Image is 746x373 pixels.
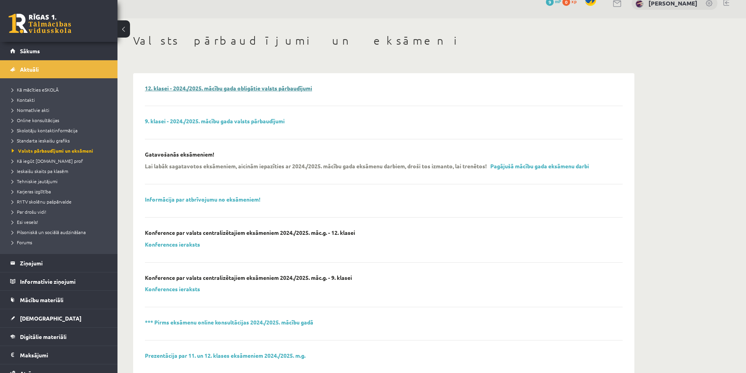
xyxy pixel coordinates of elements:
span: [DEMOGRAPHIC_DATA] [20,315,81,322]
a: *** Pirms eksāmenu online konsultācijas 2024./2025. mācību gadā [145,319,313,326]
span: Sākums [20,47,40,54]
span: Karjeras izglītība [12,188,51,195]
p: Lai labāk sagatavotos eksāmeniem, aicinām iepazīties ar 2024./2025. mācību gada eksāmenu darbiem,... [145,162,487,169]
span: Pilsoniskā un sociālā audzināšana [12,229,86,235]
a: 12. klasei - 2024./2025. mācību gada obligātie valsts pārbaudījumi [145,85,312,92]
span: Mācību materiāli [20,296,63,303]
span: R1TV skolēnu pašpārvalde [12,198,72,205]
p: Konference par valsts centralizētajiem eksāmeniem 2024./2025. māc.g. - 9. klasei [145,274,352,281]
a: Tehniskie jautājumi [12,178,110,185]
span: Ieskaišu skaits pa klasēm [12,168,68,174]
span: Normatīvie akti [12,107,49,113]
a: Kā iegūt [DOMAIN_NAME] prof [12,157,110,164]
a: Par drošu vidi! [12,208,110,215]
span: Kā mācīties eSKOLĀ [12,86,59,93]
a: Informācija par atbrīvojumu no eksāmeniem! [145,196,260,203]
span: Aktuāli [20,66,39,73]
legend: Maksājumi [20,346,108,364]
a: Kontakti [12,96,110,103]
legend: Informatīvie ziņojumi [20,272,108,290]
a: Karjeras izglītība [12,188,110,195]
a: Pagājušā mācību gada eksāmenu darbi [490,162,589,169]
a: Konferences ieraksts [145,241,200,248]
a: Konferences ieraksts [145,285,200,292]
a: Ziņojumi [10,254,108,272]
a: Skolotāju kontaktinformācija [12,127,110,134]
span: Kā iegūt [DOMAIN_NAME] prof [12,158,83,164]
span: Esi vesels! [12,219,38,225]
a: Informatīvie ziņojumi [10,272,108,290]
a: Normatīvie akti [12,106,110,114]
a: Pilsoniskā un sociālā audzināšana [12,229,110,236]
span: Skolotāju kontaktinformācija [12,127,78,133]
span: Tehniskie jautājumi [12,178,58,184]
h1: Valsts pārbaudījumi un eksāmeni [133,34,634,47]
a: [DEMOGRAPHIC_DATA] [10,309,108,327]
a: Esi vesels! [12,218,110,225]
span: Kontakti [12,97,35,103]
a: Sākums [10,42,108,60]
p: Gatavošanās eksāmeniem! [145,151,214,158]
a: Kā mācīties eSKOLĀ [12,86,110,93]
legend: Ziņojumi [20,254,108,272]
a: Digitālie materiāli [10,328,108,346]
a: Mācību materiāli [10,291,108,309]
span: Forums [12,239,32,245]
a: Standarta ieskaišu grafiks [12,137,110,144]
a: Ieskaišu skaits pa klasēm [12,168,110,175]
a: Forums [12,239,110,246]
span: Online konsultācijas [12,117,59,123]
a: Aktuāli [10,60,108,78]
span: Standarta ieskaišu grafiks [12,137,70,144]
a: 9. klasei - 2024./2025. mācību gada valsts pārbaudījumi [145,117,285,124]
a: Online konsultācijas [12,117,110,124]
span: Digitālie materiāli [20,333,67,340]
a: Maksājumi [10,346,108,364]
a: R1TV skolēnu pašpārvalde [12,198,110,205]
span: Valsts pārbaudījumi un eksāmeni [12,148,93,154]
a: Rīgas 1. Tālmācības vidusskola [9,14,71,33]
p: Konference par valsts centralizētajiem eksāmeniem 2024./2025. māc.g. - 12. klasei [145,229,355,236]
span: Par drošu vidi! [12,209,46,215]
a: Valsts pārbaudījumi un eksāmeni [12,147,110,154]
a: Prezentācija par 11. un 12. klases eksāmeniem 2024./2025. m.g. [145,352,305,359]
